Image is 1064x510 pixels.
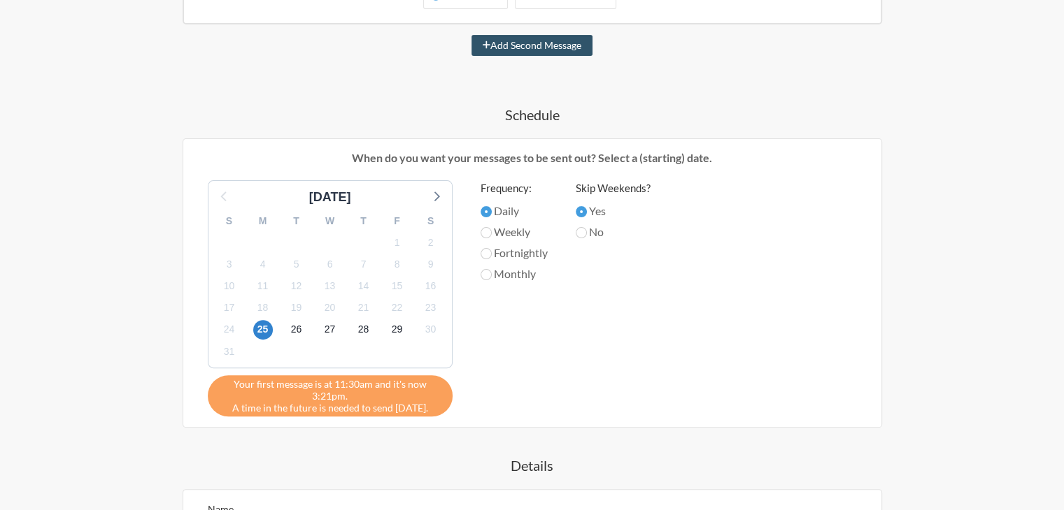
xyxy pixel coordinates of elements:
span: Thursday, September 11, 2025 [253,277,273,296]
h4: Details [127,456,938,475]
div: T [347,210,381,232]
span: Friday, September 26, 2025 [287,320,306,340]
span: Thursday, September 4, 2025 [253,254,273,274]
p: When do you want your messages to be sent out? Select a (starting) date. [194,150,871,166]
label: Monthly [481,265,548,282]
h4: Schedule [127,105,938,124]
span: Tuesday, September 23, 2025 [421,298,441,318]
label: Daily [481,203,548,219]
div: T [280,210,313,232]
span: Tuesday, September 30, 2025 [421,320,441,340]
label: Weekly [481,224,548,240]
div: M [246,210,280,232]
span: Wednesday, October 1, 2025 [220,342,239,361]
input: No [576,227,587,238]
span: Friday, September 19, 2025 [287,298,306,318]
span: Friday, September 5, 2025 [287,254,306,274]
span: Sunday, September 21, 2025 [354,298,374,318]
span: Sunday, September 28, 2025 [354,320,374,340]
span: Wednesday, September 10, 2025 [220,277,239,296]
label: Yes [576,203,651,219]
span: Saturday, September 6, 2025 [320,254,340,274]
span: Wednesday, September 17, 2025 [220,298,239,318]
span: Your first message is at 11:30am and it's now 3:21pm. [218,378,442,402]
input: Fortnightly [481,248,492,259]
div: A time in the future is needed to send [DATE]. [208,375,453,416]
input: Monthly [481,269,492,280]
span: Monday, September 1, 2025 [388,233,407,252]
span: Tuesday, September 2, 2025 [421,233,441,252]
span: Saturday, September 13, 2025 [320,277,340,296]
span: Sunday, September 7, 2025 [354,254,374,274]
label: No [576,224,651,240]
input: Yes [576,206,587,217]
span: Saturday, September 27, 2025 [320,320,340,340]
span: Tuesday, September 16, 2025 [421,277,441,296]
div: S [414,210,448,232]
span: Monday, September 22, 2025 [388,298,407,318]
label: Skip Weekends? [576,180,651,196]
label: Fortnightly [481,245,548,261]
span: Saturday, September 20, 2025 [320,298,340,318]
label: Frequency: [481,180,548,196]
input: Weekly [481,227,492,238]
button: Add Second Message [471,35,593,56]
div: [DATE] [304,188,357,207]
span: Friday, September 12, 2025 [287,277,306,296]
div: F [381,210,414,232]
div: W [313,210,347,232]
span: Monday, September 15, 2025 [388,277,407,296]
span: Thursday, September 25, 2025 [253,320,273,340]
span: Thursday, September 18, 2025 [253,298,273,318]
input: Daily [481,206,492,217]
span: Sunday, September 14, 2025 [354,277,374,296]
span: Tuesday, September 9, 2025 [421,254,441,274]
span: Wednesday, September 24, 2025 [220,320,239,340]
span: Monday, September 29, 2025 [388,320,407,340]
span: Monday, September 8, 2025 [388,254,407,274]
span: Wednesday, September 3, 2025 [220,254,239,274]
div: S [213,210,246,232]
